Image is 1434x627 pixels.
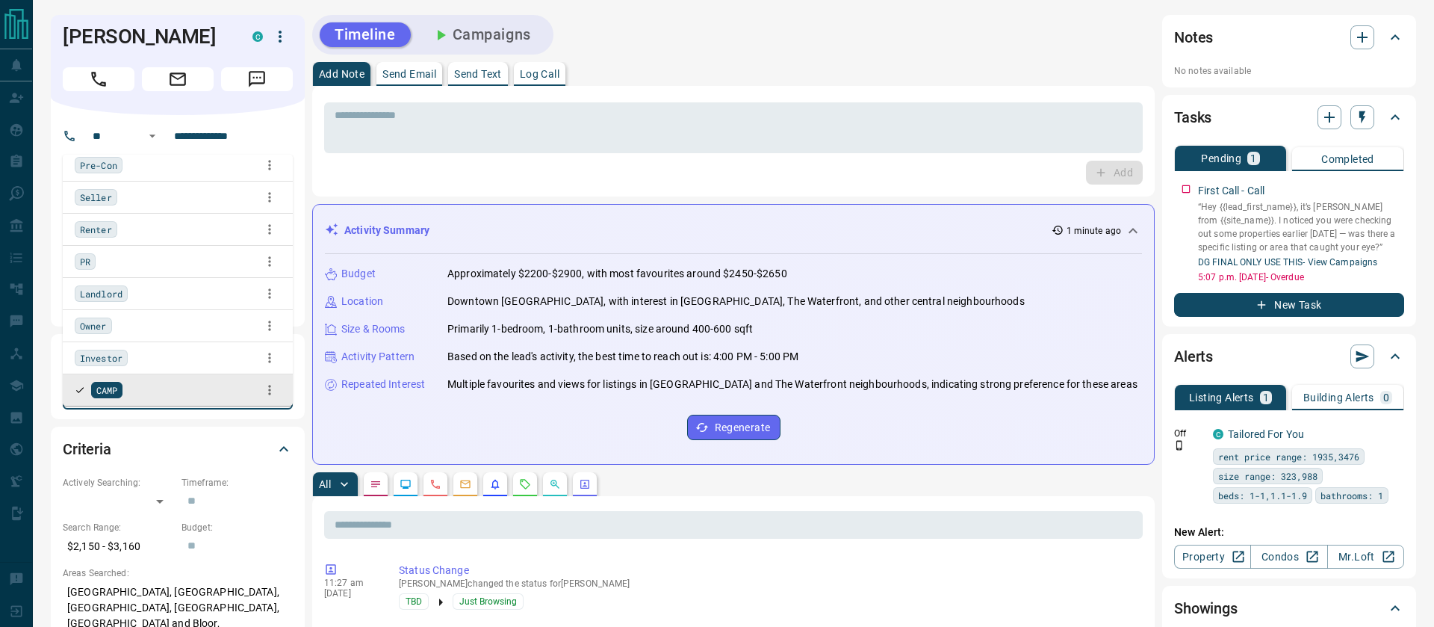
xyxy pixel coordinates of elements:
h2: Showings [1174,596,1238,620]
p: Activity Pattern [341,349,415,365]
div: Activity Summary1 minute ago [325,217,1142,244]
p: [PERSON_NAME] changed the status for [PERSON_NAME] [399,578,1137,589]
p: Areas Searched: [63,566,293,580]
p: 1 [1263,392,1269,403]
div: Tasks [1174,99,1404,135]
button: Timeline [320,22,411,47]
svg: Listing Alerts [489,478,501,490]
p: Multiple favourites and views for listings in [GEOGRAPHIC_DATA] and The Waterfront neighbourhoods... [447,377,1137,392]
p: Listing Alerts [1189,392,1254,403]
a: Mr.Loft [1327,545,1404,569]
a: DG FINAL ONLY USE THIS- View Campaigns [1198,257,1377,268]
div: condos.ca [1213,429,1223,439]
span: Pre-Con [80,158,117,173]
p: All [319,479,331,489]
p: Status Change [399,563,1137,578]
p: Size & Rooms [341,321,406,337]
p: 11:27 am [324,578,376,588]
p: New Alert: [1174,525,1404,540]
span: Landlord [80,286,122,301]
span: Call [63,67,134,91]
svg: Agent Actions [579,478,591,490]
svg: Push Notification Only [1174,440,1185,451]
button: Open [143,127,161,145]
p: Actively Searching: [63,476,174,489]
svg: Lead Browsing Activity [400,478,412,490]
span: TBD [406,594,422,609]
p: Timeframe: [181,476,293,489]
span: Investor [80,350,122,365]
span: Email [142,67,214,91]
p: Budget [341,266,376,282]
span: CAMP [96,383,117,398]
svg: Opportunities [549,478,561,490]
p: Pending [1201,153,1241,164]
p: Building Alerts [1303,392,1374,403]
p: No notes available [1174,64,1404,78]
p: Primarily 1-bedroom, 1-bathroom units, size around 400-600 sqft [447,321,753,337]
h2: Alerts [1174,345,1213,368]
h1: [PERSON_NAME] [63,25,230,49]
p: 0 [1383,392,1389,403]
span: beds: 1-1,1.1-1.9 [1218,488,1307,503]
div: Alerts [1174,339,1404,374]
h2: Notes [1174,25,1213,49]
div: Notes [1174,19,1404,55]
svg: Notes [370,478,382,490]
svg: Calls [429,478,441,490]
span: Renter [80,222,112,237]
p: Log Call [520,69,559,79]
span: size range: 323,988 [1218,469,1317,484]
span: Owner [80,318,107,333]
p: 1 minute ago [1067,224,1121,238]
span: Message [221,67,293,91]
p: Completed [1321,154,1374,164]
p: Search Range: [63,521,174,534]
div: Showings [1174,590,1404,626]
a: Condos [1250,545,1327,569]
a: Property [1174,545,1251,569]
svg: Requests [519,478,531,490]
span: rent price range: 1935,3476 [1218,449,1359,464]
p: “Hey {{lead_first_name}}, it’s [PERSON_NAME] from {{site_name}}. I noticed you were checking out ... [1198,200,1404,254]
p: Location [341,294,383,309]
p: Based on the lead's activity, the best time to reach out is: 4:00 PM - 5:00 PM [447,349,798,365]
p: Off [1174,427,1204,440]
span: Just Browsing [459,594,517,609]
p: 5:07 p.m. [DATE] - Overdue [1198,271,1404,284]
span: Seller [80,190,112,205]
button: Close [267,386,288,407]
p: Send Email [382,69,436,79]
svg: Emails [459,478,471,490]
a: Tailored For You [1228,428,1304,440]
p: [DATE] [324,588,376,599]
span: bathrooms: 1 [1320,488,1383,503]
p: 1 [1250,153,1256,164]
button: New Task [1174,293,1404,317]
p: First Call - Call [1198,183,1264,199]
p: Budget: [181,521,293,534]
p: Downtown [GEOGRAPHIC_DATA], with interest in [GEOGRAPHIC_DATA], The Waterfront, and other central... [447,294,1025,309]
p: Activity Summary [344,223,429,238]
p: Approximately $2200-$2900, with most favourites around $2450-$2650 [447,266,787,282]
div: Criteria [63,431,293,467]
button: Campaigns [417,22,546,47]
p: Repeated Interest [341,377,425,392]
h2: Tasks [1174,105,1211,129]
button: Regenerate [687,415,780,440]
p: Add Note [319,69,364,79]
span: PR [80,254,90,269]
p: Send Text [454,69,502,79]
p: $2,150 - $3,160 [63,534,174,559]
h2: Criteria [63,437,111,461]
div: condos.ca [252,31,263,42]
